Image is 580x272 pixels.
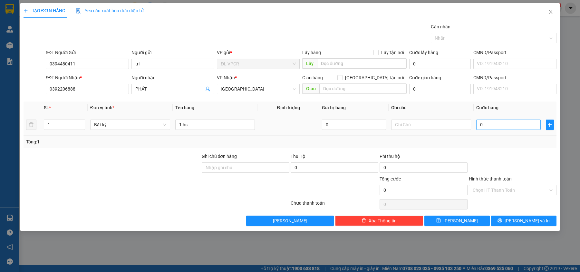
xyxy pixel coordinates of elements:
span: Định lượng [277,105,300,110]
button: Close [542,3,560,21]
label: Cước lấy hàng [409,50,438,55]
span: Tổng cước [380,176,401,181]
span: VP Nhận [217,75,235,80]
span: save [436,218,441,223]
label: Cước giao hàng [409,75,441,80]
span: [PERSON_NAME] [443,217,478,224]
div: Người nhận [131,74,214,81]
div: Tổng: 1 [26,138,224,145]
label: Hình thức thanh toán [469,176,512,181]
button: printer[PERSON_NAME] và In [491,216,556,226]
span: Đơn vị tính [90,105,114,110]
span: Giao [302,83,319,94]
label: Gán nhãn [431,24,450,29]
span: printer [498,218,502,223]
span: Giao hàng [302,75,323,80]
input: Cước lấy hàng [409,59,471,69]
span: delete [362,218,366,223]
span: Giá trị hàng [322,105,346,110]
div: Phí thu hộ [380,153,467,162]
img: icon [76,8,81,14]
th: Ghi chú [389,102,474,114]
span: ĐL VPCR [221,59,296,69]
span: Lấy [302,58,317,69]
span: Yêu cầu xuất hóa đơn điện tử [76,8,144,13]
button: [PERSON_NAME] [246,216,334,226]
span: Cước hàng [476,105,498,110]
input: Ghi Chú [391,120,471,130]
button: save[PERSON_NAME] [424,216,490,226]
input: Dọc đường [319,83,407,94]
span: plus [546,122,554,127]
span: SL [44,105,49,110]
span: TẠO ĐƠN HÀNG [24,8,65,13]
span: Lấy hàng [302,50,321,55]
div: Chưa thanh toán [290,199,379,211]
label: Ghi chú đơn hàng [202,154,237,159]
span: plus [24,8,28,13]
span: close [548,9,553,15]
span: Xóa Thông tin [369,217,397,224]
span: [PERSON_NAME] và In [505,217,550,224]
div: SĐT Người Nhận [46,74,129,81]
div: Người gửi [131,49,214,56]
input: Dọc đường [317,58,407,69]
div: SĐT Người Gửi [46,49,129,56]
input: 0 [322,120,386,130]
button: deleteXóa Thông tin [335,216,423,226]
input: Cước giao hàng [409,84,471,94]
button: plus [546,120,554,130]
span: user-add [205,86,210,92]
span: [PERSON_NAME] [273,217,307,224]
button: delete [26,120,36,130]
span: [GEOGRAPHIC_DATA] tận nơi [343,74,407,81]
div: VP gửi [217,49,300,56]
input: Ghi chú đơn hàng [202,162,289,173]
div: CMND/Passport [473,74,556,81]
span: Thu Hộ [291,154,305,159]
span: ĐL Quận 1 [221,84,296,94]
span: Lấy tận nơi [379,49,407,56]
div: CMND/Passport [473,49,556,56]
input: VD: Bàn, Ghế [175,120,255,130]
span: Bất kỳ [94,120,166,130]
span: Tên hàng [175,105,194,110]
